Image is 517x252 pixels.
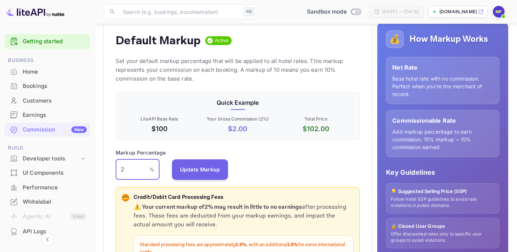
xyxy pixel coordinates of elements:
a: Earnings [4,108,90,122]
div: Developer tools [23,155,79,163]
span: Active [212,37,232,44]
a: Getting started [23,37,87,46]
p: Key Guidelines [386,167,499,177]
div: API Logs [23,227,87,236]
div: Home [4,65,90,79]
p: $100 [122,124,197,134]
p: after processing fees. These fees are deducted from your markup earnings, and impact the actual a... [134,203,353,229]
p: Base hotel rate with no commission. Perfect when you're the merchant of record. [392,75,493,98]
img: mohamed faried [493,6,505,18]
div: Earnings [4,108,90,122]
input: Search (e.g. bookings, documentation) [119,4,241,19]
a: Whitelabel [4,195,90,208]
p: Markup Percentage [116,149,166,156]
h5: How Markup Works [409,33,488,45]
p: 💳 [123,194,128,201]
p: 🔒 Closed User Groups [391,223,495,230]
div: ⌘K [244,7,255,16]
input: 0 [116,159,149,180]
p: LiteAPI Base Rate [122,116,197,122]
p: [DOMAIN_NAME] [439,8,477,15]
p: $ 102.00 [278,124,354,134]
p: Offer discounted rates only to specific user groups to avoid violations. [391,231,495,244]
div: Earnings [23,111,87,119]
p: Your Gross Commission ( 2 %) [200,116,276,122]
a: UI Components [4,166,90,179]
div: UI Components [23,169,87,177]
div: Whitelabel [4,195,90,209]
p: Net Rate [392,63,493,72]
span: Sandbox mode [307,8,347,16]
p: Follow hotel SSP guidelines to avoid rate violations in public domains. [391,196,495,209]
strong: 1.5% [288,242,298,248]
p: Add markup percentage to earn commission. 15% markup = 15% commission earned. [392,128,493,151]
div: [DATE] — [DATE] [382,8,419,15]
div: Switch to Production mode [304,8,364,16]
p: Quick Example [122,98,353,107]
h4: Default Markup [116,33,201,48]
div: UI Components [4,166,90,180]
div: Whitelabel [23,198,87,206]
img: LiteAPI logo [6,6,64,18]
p: 💡 Suggested Selling Price (SSP) [391,188,495,195]
strong: 2.9% [235,242,247,248]
span: Build [4,144,90,152]
div: Performance [23,184,87,192]
div: Customers [4,94,90,108]
a: Home [4,65,90,78]
p: $ 2.00 [200,124,276,134]
p: Credit/Debit Card Processing Fees [134,193,353,202]
div: Commission [23,126,87,134]
a: Bookings [4,79,90,93]
p: 💰 [389,33,400,46]
button: Update Markup [172,159,228,180]
button: Collapse navigation [41,233,54,246]
strong: ⚠️ Your current markup of 2 % may result in little to no earnings [134,203,302,211]
p: Set your default markup percentage that will be applied to all hotel rates. This markup represent... [116,57,360,83]
div: CommissionNew [4,123,90,137]
span: Business [4,56,90,64]
a: Customers [4,94,90,107]
p: Total Price [278,116,354,122]
div: API Logs [4,225,90,239]
a: Performance [4,181,90,194]
div: Home [23,68,87,76]
p: % [149,166,154,173]
div: Performance [4,181,90,195]
a: CommissionNew [4,123,90,136]
a: API Logs [4,225,90,238]
div: Getting started [4,34,90,49]
div: Customers [23,97,87,105]
div: Developer tools [4,152,90,165]
div: Bookings [23,82,87,90]
div: New [71,126,87,133]
p: Commissionable Rate [392,116,493,125]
